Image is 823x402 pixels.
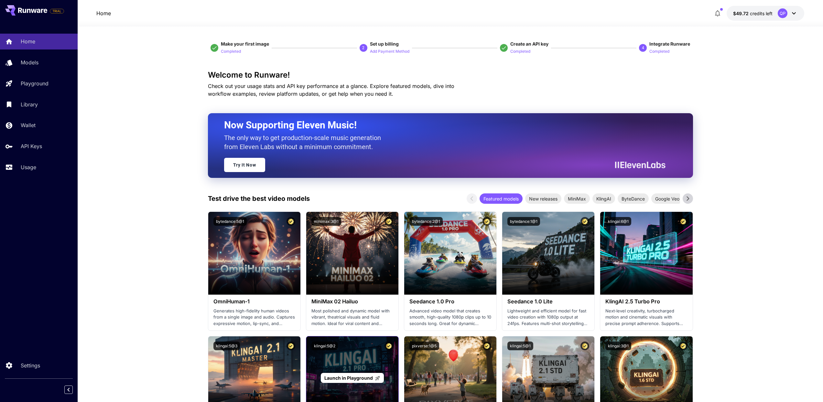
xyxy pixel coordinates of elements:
button: klingai:5@3 [213,342,240,350]
nav: breadcrumb [96,9,111,17]
button: klingai:5@1 [507,342,533,350]
div: MiniMax [564,193,590,204]
button: bytedance:1@1 [507,217,540,226]
div: KlingAI [592,193,615,204]
button: Collapse sidebar [64,386,73,394]
h3: Seedance 1.0 Pro [409,299,491,305]
p: Add Payment Method [370,49,409,55]
p: Completed [510,49,530,55]
span: MiniMax [564,195,590,202]
button: Certified Model – Vetted for best performance and includes a commercial license. [384,217,393,226]
button: Certified Model – Vetted for best performance and includes a commercial license. [679,217,688,226]
h3: OmniHuman‑1 [213,299,295,305]
h3: KlingAI 2.5 Turbo Pro [605,299,687,305]
img: alt [208,212,300,295]
button: Certified Model – Vetted for best performance and includes a commercial license. [482,217,491,226]
button: $49.7152QP [727,6,804,21]
span: Launch in Playground [324,375,373,381]
span: Add your payment card to enable full platform functionality. [50,7,64,15]
span: Check out your usage stats and API key performance at a glance. Explore featured models, dive int... [208,83,454,97]
button: Certified Model – Vetted for best performance and includes a commercial license. [580,342,589,350]
a: Try It Now [224,158,265,172]
span: Set up billing [370,41,399,47]
h2: Now Supporting Eleven Music! [224,119,661,131]
a: Launch in Playground [321,373,384,383]
span: credits left [750,11,773,16]
button: bytedance:5@1 [213,217,247,226]
span: Featured models [480,195,523,202]
p: Lightweight and efficient model for fast video creation with 1080p output at 24fps. Features mult... [507,308,589,327]
div: New releases [525,193,561,204]
span: $49.72 [733,11,750,16]
p: 2 [362,45,364,51]
div: $49.7152 [733,10,773,17]
p: The only way to get production-scale music generation from Eleven Labs without a minimum commitment. [224,133,386,151]
p: Next‑level creativity, turbocharged motion and cinematic visuals with precise prompt adherence. S... [605,308,687,327]
p: Usage [21,163,36,171]
div: Collapse sidebar [69,384,78,396]
img: alt [600,212,692,295]
button: klingai:5@2 [311,342,338,350]
span: Integrate Runware [649,41,690,47]
button: klingai:6@1 [605,217,631,226]
p: Completed [649,49,669,55]
p: Completed [221,49,241,55]
span: KlingAI [592,195,615,202]
span: ByteDance [618,195,649,202]
span: Google Veo [651,195,683,202]
h3: Welcome to Runware! [208,71,693,80]
button: klingai:3@1 [605,342,631,350]
button: Certified Model – Vetted for best performance and includes a commercial license. [287,217,295,226]
img: alt [306,212,398,295]
p: Settings [21,362,40,369]
div: Featured models [480,193,523,204]
p: Library [21,101,38,108]
p: API Keys [21,142,42,150]
p: Advanced video model that creates smooth, high-quality 1080p clips up to 10 seconds long. Great f... [409,308,491,327]
button: minimax:3@1 [311,217,341,226]
h3: Seedance 1.0 Lite [507,299,589,305]
a: Home [96,9,111,17]
img: alt [502,212,594,295]
span: New releases [525,195,561,202]
button: Add Payment Method [370,47,409,55]
p: Models [21,59,38,66]
button: bytedance:2@1 [409,217,443,226]
button: Certified Model – Vetted for best performance and includes a commercial license. [679,342,688,350]
p: Most polished and dynamic model with vibrant, theatrical visuals and fluid motion. Ideal for vira... [311,308,393,327]
span: Make your first image [221,41,269,47]
button: pixverse:1@5 [409,342,439,350]
p: Home [21,38,35,45]
button: Completed [510,47,530,55]
div: ByteDance [618,193,649,204]
button: Certified Model – Vetted for best performance and includes a commercial license. [384,342,393,350]
button: Certified Model – Vetted for best performance and includes a commercial license. [482,342,491,350]
button: Certified Model – Vetted for best performance and includes a commercial license. [287,342,295,350]
span: Create an API key [510,41,548,47]
p: 4 [642,45,644,51]
p: Playground [21,80,49,87]
p: Generates high-fidelity human videos from a single image and audio. Captures expressive motion, l... [213,308,295,327]
button: Completed [221,47,241,55]
button: Completed [649,47,669,55]
div: QP [778,8,787,18]
div: Google Veo [651,193,683,204]
img: alt [404,212,496,295]
button: Certified Model – Vetted for best performance and includes a commercial license. [580,217,589,226]
h3: MiniMax 02 Hailuo [311,299,393,305]
span: TRIAL [50,9,64,14]
p: Wallet [21,121,36,129]
p: Test drive the best video models [208,194,310,203]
